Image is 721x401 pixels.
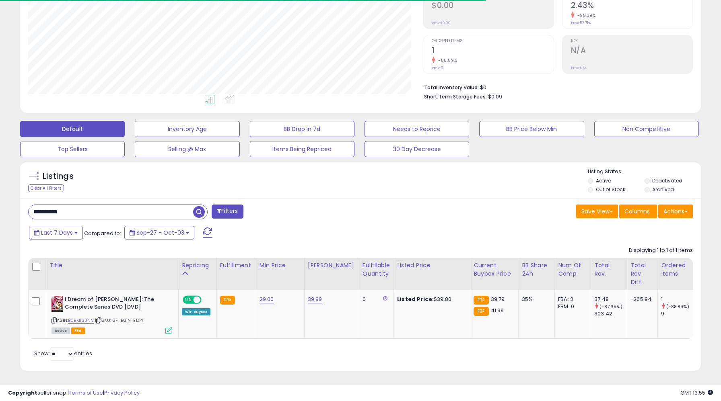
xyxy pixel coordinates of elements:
strong: Copyright [8,389,37,397]
div: Displaying 1 to 1 of 1 items [629,247,693,254]
button: Selling @ Max [135,141,239,157]
a: Terms of Use [69,389,103,397]
div: Win BuyBox [182,308,210,315]
span: 39.79 [491,295,505,303]
div: 0 [363,296,387,303]
div: FBA: 2 [558,296,585,303]
a: B0BK1163NV [68,317,94,324]
span: All listings currently available for purchase on Amazon [51,327,70,334]
div: Repricing [182,261,213,270]
button: Columns [619,205,657,218]
div: Min Price [260,261,301,270]
div: Total Rev. [594,261,624,278]
div: Title [49,261,175,270]
button: Filters [212,205,243,219]
small: FBA [220,296,235,305]
div: 35% [522,296,548,303]
b: I Dream of [PERSON_NAME]: The Complete Series DVD [DVD] [65,296,163,313]
button: Save View [576,205,618,218]
b: Total Inventory Value: [424,84,479,91]
span: OFF [200,297,213,303]
b: Listed Price: [397,295,434,303]
p: Listing States: [588,168,701,176]
div: seller snap | | [8,389,140,397]
h2: 2.43% [571,1,692,12]
div: Fulfillment [220,261,253,270]
span: Last 7 Days [41,229,73,237]
div: Clear All Filters [28,184,64,192]
button: Default [20,121,125,137]
label: Active [596,177,611,184]
h2: 1 [432,46,553,57]
small: Prev: N/A [571,65,587,70]
small: FBA [474,307,488,316]
div: BB Share 24h. [522,261,551,278]
button: 30 Day Decrease [365,141,469,157]
button: Non Competitive [594,121,699,137]
span: Columns [624,207,650,215]
span: | SKU: 8F-E81N-EDI4 [95,317,143,323]
button: Items Being Repriced [250,141,354,157]
div: 37.48 [594,296,627,303]
div: Ordered Items [661,261,690,278]
span: FBA [71,327,85,334]
small: (-87.65%) [599,303,622,310]
a: Privacy Policy [104,389,140,397]
img: 51aKk7BLpGL._SL40_.jpg [51,296,63,312]
small: FBA [474,296,488,305]
span: $0.09 [488,93,502,100]
small: Prev: 9 [432,65,443,70]
div: ASIN: [51,296,172,333]
span: Ordered Items [432,39,553,43]
button: Inventory Age [135,121,239,137]
div: Fulfillable Quantity [363,261,390,278]
span: Show: entries [34,350,92,357]
div: Listed Price [397,261,467,270]
div: Total Rev. Diff. [630,261,654,286]
small: Prev: 52.71% [571,20,591,25]
small: (-88.89%) [666,303,689,310]
label: Deactivated [652,177,682,184]
button: Actions [658,205,693,218]
small: -95.39% [575,12,596,18]
button: BB Drop in 7d [250,121,354,137]
b: Short Term Storage Fees: [424,93,487,100]
button: Sep-27 - Oct-03 [124,226,194,239]
div: -265.94 [630,296,651,303]
button: Last 7 Days [29,226,83,239]
div: FBM: 0 [558,303,585,310]
label: Out of Stock [596,186,625,193]
a: 29.00 [260,295,274,303]
small: -88.89% [435,57,457,63]
h5: Listings [43,171,74,182]
div: 303.42 [594,310,627,317]
small: Prev: $0.00 [432,20,451,25]
li: $0 [424,82,687,92]
button: Top Sellers [20,141,125,157]
button: BB Price Below Min [479,121,584,137]
div: [PERSON_NAME] [308,261,356,270]
h2: $0.00 [432,1,553,12]
div: 1 [661,296,694,303]
span: Sep-27 - Oct-03 [136,229,184,237]
a: 39.99 [308,295,322,303]
span: Compared to: [84,229,121,237]
span: ROI [571,39,692,43]
div: Num of Comp. [558,261,587,278]
span: 2025-10-12 13:55 GMT [680,389,713,397]
label: Archived [652,186,674,193]
div: 9 [661,310,694,317]
button: Needs to Reprice [365,121,469,137]
div: Current Buybox Price [474,261,515,278]
span: 41.99 [491,307,504,314]
div: $39.80 [397,296,464,303]
h2: N/A [571,46,692,57]
span: ON [183,297,194,303]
